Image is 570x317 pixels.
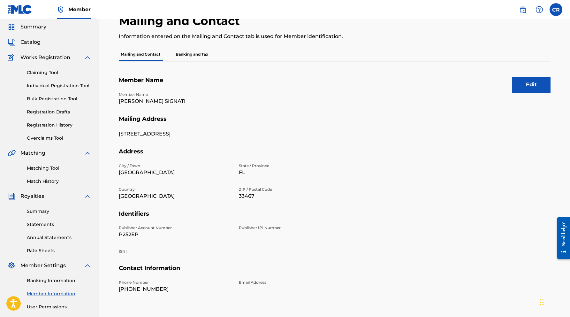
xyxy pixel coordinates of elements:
[174,48,210,61] p: Banking and Tax
[84,54,91,61] img: expand
[27,208,91,215] a: Summary
[8,23,15,31] img: Summary
[119,169,231,176] p: [GEOGRAPHIC_DATA]
[27,234,91,241] a: Annual Statements
[119,97,231,105] p: [PERSON_NAME] SIGNATI
[552,212,570,264] iframe: Resource Center
[84,149,91,157] img: expand
[27,178,91,185] a: Match History
[8,23,46,31] a: SummarySummary
[8,38,41,46] a: CatalogCatalog
[8,54,16,61] img: Works Registration
[239,163,351,169] p: State / Province
[20,262,66,269] span: Member Settings
[27,165,91,172] a: Matching Tool
[27,96,91,102] a: Bulk Registration Tool
[27,304,91,310] a: User Permissions
[27,135,91,142] a: Overclaims Tool
[119,115,551,130] h5: Mailing Address
[239,225,351,231] p: Publisher IPI Number
[20,38,41,46] span: Catalog
[8,38,15,46] img: Catalog
[84,192,91,200] img: expand
[27,290,91,297] a: Member Information
[27,277,91,284] a: Banking Information
[27,122,91,128] a: Registration History
[119,231,231,238] p: P252EP
[20,23,46,31] span: Summary
[119,92,231,97] p: Member Name
[540,293,544,312] div: Drag
[8,5,32,14] img: MLC Logo
[538,286,570,317] iframe: Chat Widget
[8,192,15,200] img: Royalties
[8,149,16,157] img: Matching
[119,48,162,61] p: Mailing and Contact
[57,6,65,13] img: Top Rightsholder
[20,149,45,157] span: Matching
[239,169,351,176] p: FL
[27,247,91,254] a: Rate Sheets
[239,192,351,200] p: 33467
[119,14,243,28] h2: Mailing and Contact
[119,163,231,169] p: City / Town
[84,262,91,269] img: expand
[119,187,231,192] p: Country
[239,187,351,192] p: ZIP / Postal Code
[119,210,551,225] h5: Identifiers
[119,130,231,138] p: [STREET_ADDRESS]
[119,77,551,92] h5: Member Name
[119,249,231,254] p: ISNI
[533,3,546,16] div: Help
[27,82,91,89] a: Individual Registration Tool
[119,148,551,163] h5: Address
[20,54,70,61] span: Works Registration
[536,6,543,13] img: help
[516,3,529,16] a: Public Search
[119,265,551,280] h5: Contact Information
[119,285,231,293] p: [PHONE_NUMBER]
[20,192,44,200] span: Royalties
[512,77,551,93] button: Edit
[27,221,91,228] a: Statements
[119,280,231,285] p: Phone Number
[119,33,451,40] p: Information entered on the Mailing and Contact tab is used for Member identification.
[119,192,231,200] p: [GEOGRAPHIC_DATA]
[27,109,91,115] a: Registration Drafts
[239,280,351,285] p: Email Address
[519,6,527,13] img: search
[119,225,231,231] p: Publisher Account Number
[27,69,91,76] a: Claiming Tool
[68,6,91,13] span: Member
[8,262,15,269] img: Member Settings
[550,3,562,16] div: User Menu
